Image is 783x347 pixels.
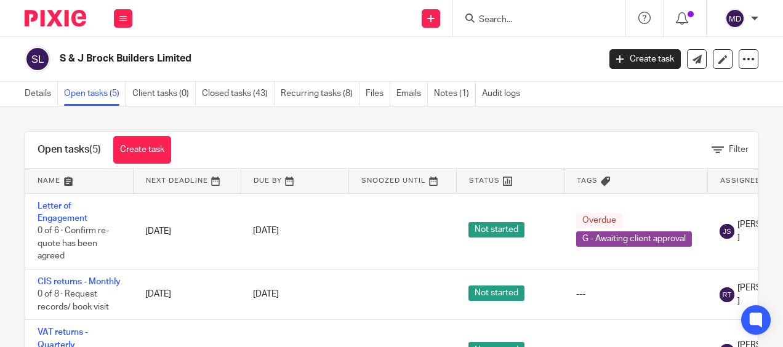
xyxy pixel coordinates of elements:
[468,222,524,237] span: Not started
[25,10,86,26] img: Pixie
[366,82,390,106] a: Files
[609,49,681,69] a: Create task
[202,82,275,106] a: Closed tasks (43)
[576,213,622,228] span: Overdue
[38,226,109,260] span: 0 of 6 · Confirm re-quote has been agreed
[38,143,101,156] h1: Open tasks
[478,15,588,26] input: Search
[729,145,749,154] span: Filter
[281,82,359,106] a: Recurring tasks (8)
[132,82,196,106] a: Client tasks (0)
[468,285,524,301] span: Not started
[396,82,428,106] a: Emails
[482,82,526,106] a: Audit logs
[434,82,476,106] a: Notes (1)
[576,231,692,247] span: G - Awaiting client approval
[64,82,126,106] a: Open tasks (5)
[25,46,50,72] img: svg%3E
[38,202,87,223] a: Letter of Engagement
[576,288,695,300] div: ---
[720,224,734,239] img: svg%3E
[361,177,426,184] span: Snoozed Until
[38,277,121,286] a: CIS returns - Monthly
[469,177,500,184] span: Status
[133,269,241,319] td: [DATE]
[253,227,279,236] span: [DATE]
[89,145,101,154] span: (5)
[577,177,598,184] span: Tags
[38,290,109,311] span: 0 of 8 · Request records/ book visit
[725,9,745,28] img: svg%3E
[253,290,279,299] span: [DATE]
[60,52,484,65] h2: S & J Brock Builders Limited
[25,82,58,106] a: Details
[720,287,734,302] img: svg%3E
[113,136,171,164] a: Create task
[133,193,241,269] td: [DATE]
